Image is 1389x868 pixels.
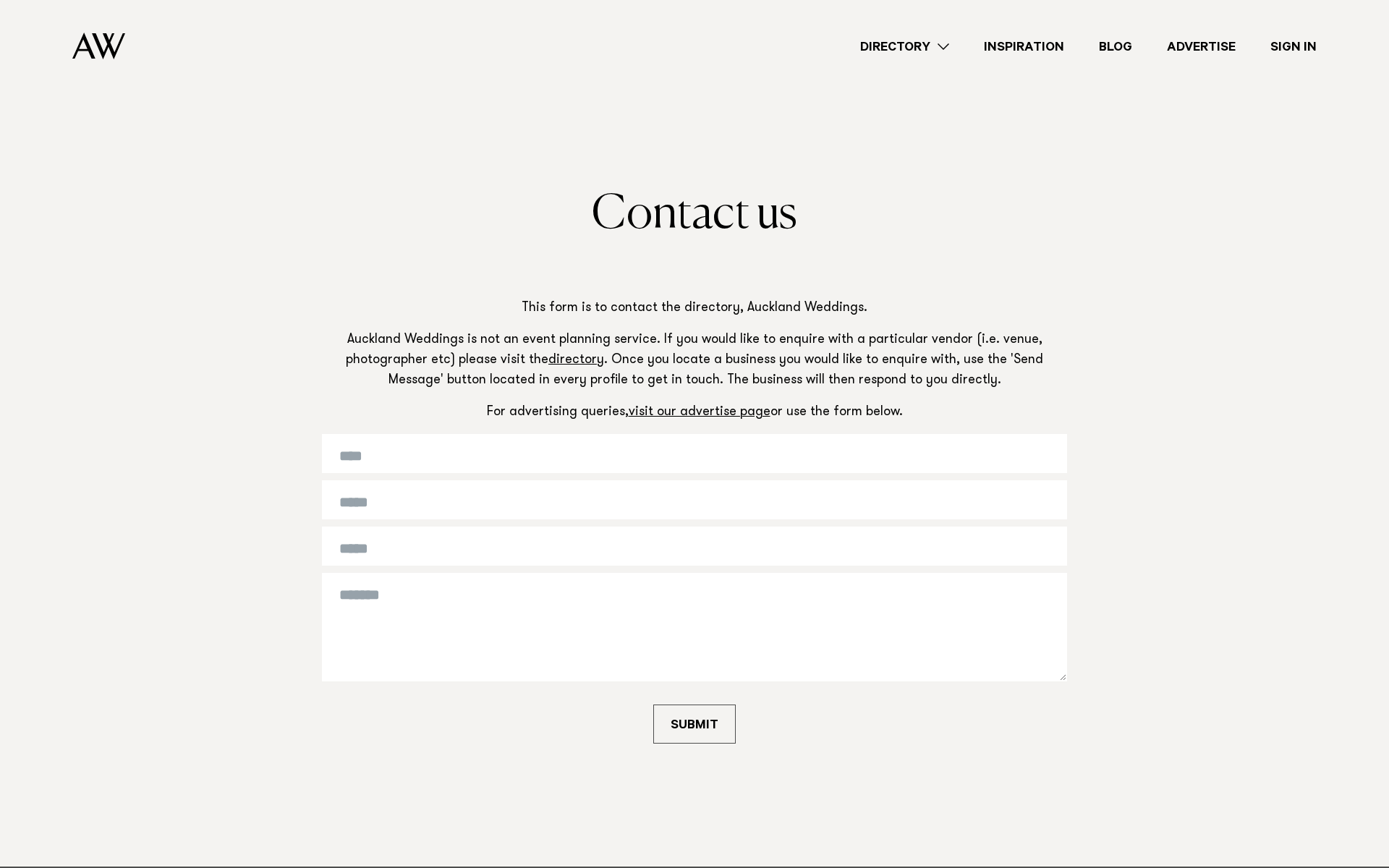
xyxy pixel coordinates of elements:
a: Inspiration [967,37,1082,56]
a: visit our advertise page [629,406,770,419]
p: For advertising queries, or use the form below. [322,403,1067,423]
a: Sign In [1253,37,1334,56]
h1: Contact us [322,189,1067,241]
p: This form is to contact the directory, Auckland Weddings. [322,299,1067,319]
a: Directory [843,37,967,56]
p: Auckland Weddings is not an event planning service. If you would like to enquire with a particula... [322,331,1067,391]
a: Blog [1082,37,1150,56]
img: Auckland Weddings Logo [72,33,125,59]
a: directory [548,354,604,367]
button: SUBMIT [653,705,736,744]
a: Advertise [1150,37,1253,56]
